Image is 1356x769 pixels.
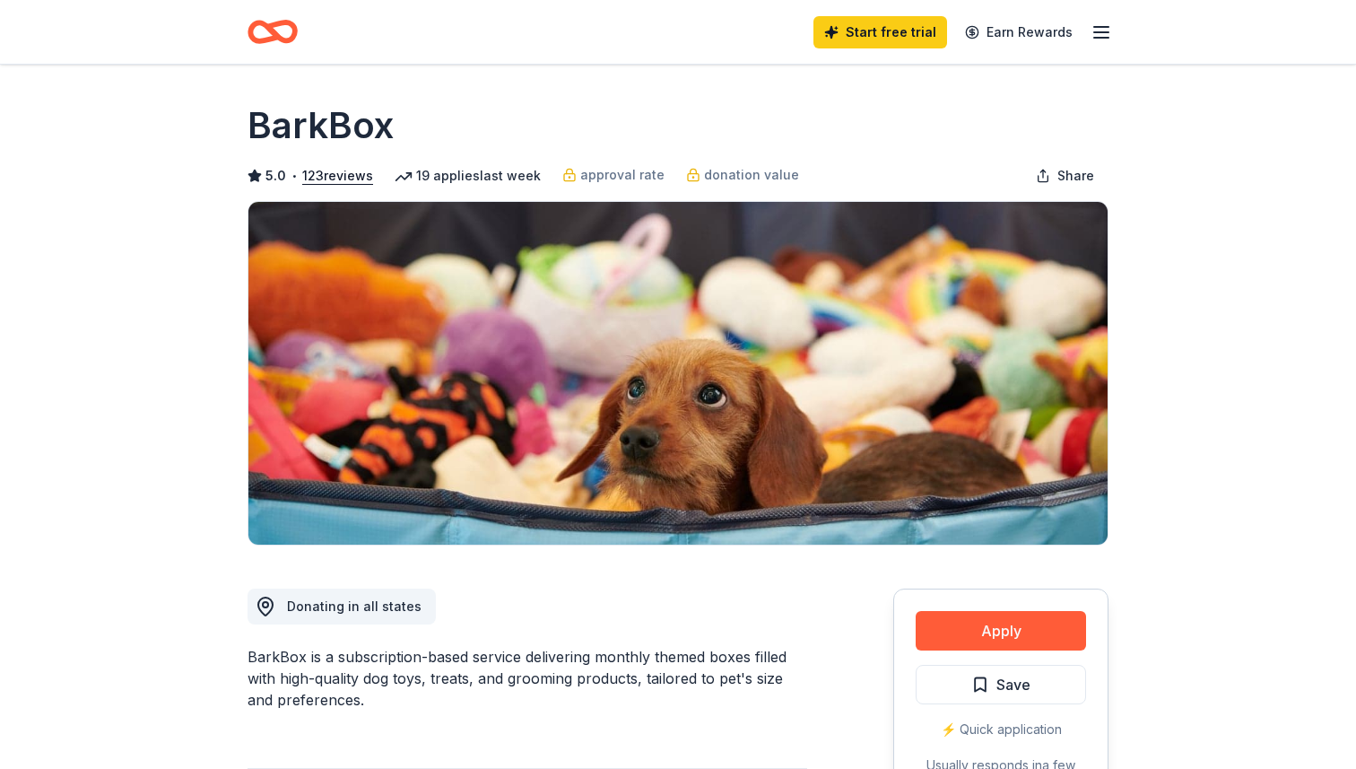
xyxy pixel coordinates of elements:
[302,165,373,187] button: 123reviews
[248,11,298,53] a: Home
[916,665,1086,704] button: Save
[395,165,541,187] div: 19 applies last week
[704,164,799,186] span: donation value
[1057,165,1094,187] span: Share
[265,165,286,187] span: 5.0
[996,673,1030,696] span: Save
[686,164,799,186] a: donation value
[813,16,947,48] a: Start free trial
[248,646,807,711] div: BarkBox is a subscription-based service delivering monthly themed boxes filled with high-quality ...
[1021,158,1108,194] button: Share
[954,16,1083,48] a: Earn Rewards
[562,164,665,186] a: approval rate
[291,169,298,183] span: •
[916,719,1086,740] div: ⚡️ Quick application
[248,202,1108,545] img: Image for BarkBox
[248,100,394,151] h1: BarkBox
[916,611,1086,651] button: Apply
[287,599,422,614] span: Donating in all states
[580,164,665,186] span: approval rate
